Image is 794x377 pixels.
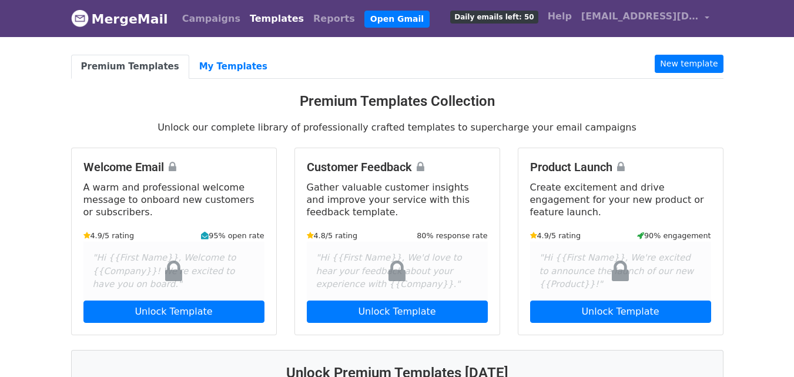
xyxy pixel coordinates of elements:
[309,7,360,31] a: Reports
[307,230,358,241] small: 4.8/5 rating
[71,93,723,110] h3: Premium Templates Collection
[307,160,488,174] h4: Customer Feedback
[364,11,430,28] a: Open Gmail
[245,7,309,31] a: Templates
[307,301,488,323] a: Unlock Template
[83,181,264,218] p: A warm and professional welcome message to onboard new customers or subscribers.
[83,242,264,301] div: "Hi {{First Name}}, Welcome to {{Company}}! We're excited to have you on board."
[71,55,189,79] a: Premium Templates
[189,55,277,79] a: My Templates
[177,7,245,31] a: Campaigns
[83,301,264,323] a: Unlock Template
[71,6,168,31] a: MergeMail
[83,230,135,241] small: 4.9/5 rating
[83,160,264,174] h4: Welcome Email
[417,230,487,241] small: 80% response rate
[530,160,711,174] h4: Product Launch
[581,9,699,24] span: [EMAIL_ADDRESS][DOMAIN_NAME]
[71,9,89,27] img: MergeMail logo
[655,55,723,73] a: New template
[530,230,581,241] small: 4.9/5 rating
[450,11,538,24] span: Daily emails left: 50
[530,181,711,218] p: Create excitement and drive engagement for your new product or feature launch.
[530,242,711,301] div: "Hi {{First Name}}, We're excited to announce the launch of our new {{Product}}!"
[577,5,714,32] a: [EMAIL_ADDRESS][DOMAIN_NAME]
[445,5,542,28] a: Daily emails left: 50
[543,5,577,28] a: Help
[307,181,488,218] p: Gather valuable customer insights and improve your service with this feedback template.
[71,121,723,134] p: Unlock our complete library of professionally crafted templates to supercharge your email campaigns
[307,242,488,301] div: "Hi {{First Name}}, We'd love to hear your feedback about your experience with {{Company}}."
[530,301,711,323] a: Unlock Template
[201,230,264,241] small: 95% open rate
[637,230,711,241] small: 90% engagement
